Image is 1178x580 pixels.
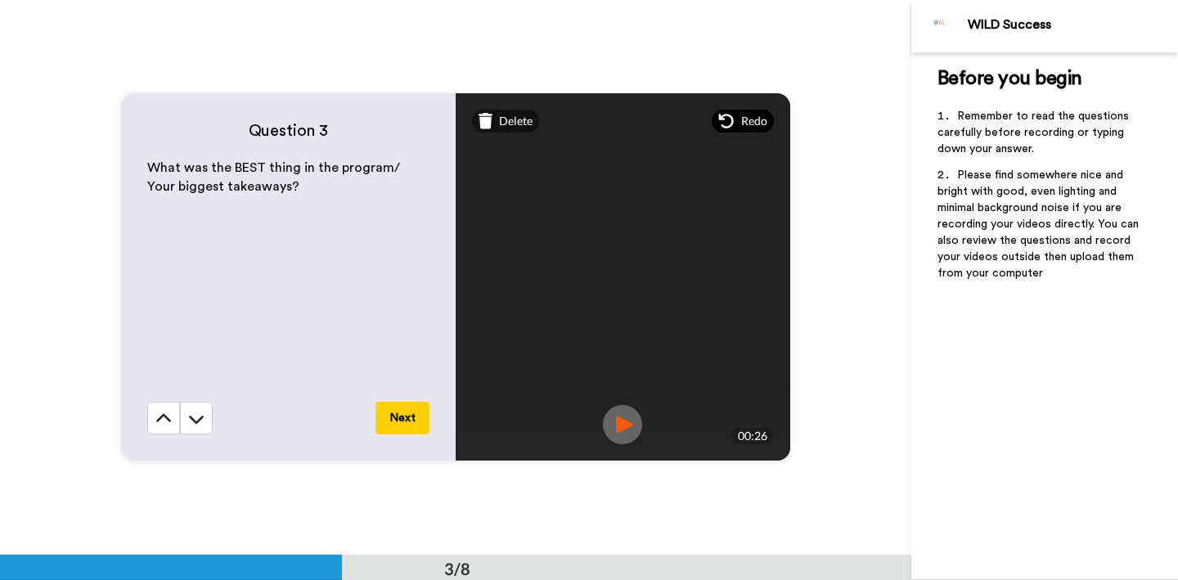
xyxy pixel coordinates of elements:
div: Redo [712,110,774,133]
div: 00:26 [731,428,774,444]
span: Please find somewhere nice and bright with good, even lighting and minimal background noise if yo... [937,169,1142,279]
span: What was the BEST thing in the program/ Your biggest takeaways? [147,161,403,193]
img: Profile Image [920,7,960,46]
div: WILD Success [968,17,1177,33]
div: 3/8 [418,557,497,580]
span: Redo [741,113,767,129]
h4: Question 3 [147,119,429,142]
span: Remember to read the questions carefully before recording or typing down your answer. [937,110,1132,155]
img: ic_record_play.svg [603,405,642,444]
div: Delete [472,110,540,133]
span: Delete [499,113,533,129]
span: Before you begin [937,69,1082,88]
button: Next [375,402,429,434]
